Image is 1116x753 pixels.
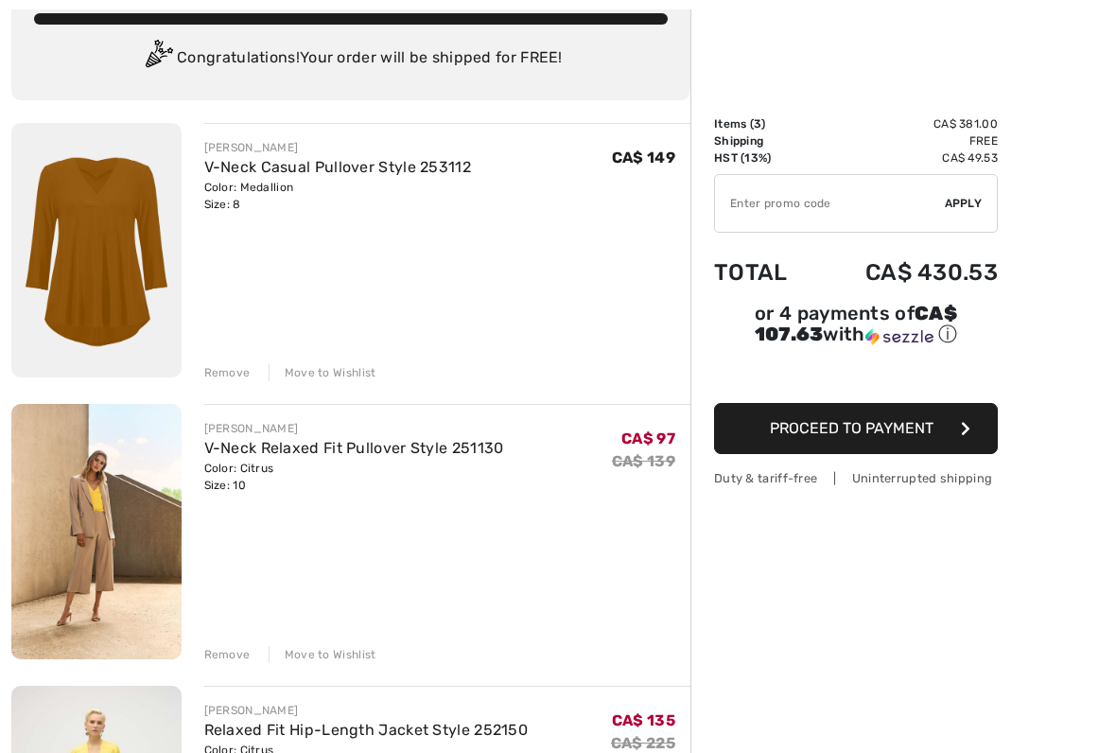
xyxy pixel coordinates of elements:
[621,429,675,447] span: CA$ 97
[204,460,504,494] div: Color: Citrus Size: 10
[755,302,957,345] span: CA$ 107.63
[945,195,983,212] span: Apply
[770,419,933,437] span: Proceed to Payment
[204,179,472,213] div: Color: Medallion Size: 8
[204,420,504,437] div: [PERSON_NAME]
[714,305,998,347] div: or 4 payments of with
[269,364,376,381] div: Move to Wishlist
[714,354,998,396] iframe: PayPal-paypal
[204,721,529,739] a: Relaxed Fit Hip-Length Jacket Style 252150
[204,702,529,719] div: [PERSON_NAME]
[204,158,472,176] a: V-Neck Casual Pullover Style 253112
[204,364,251,381] div: Remove
[612,711,675,729] span: CA$ 135
[34,40,668,78] div: Congratulations! Your order will be shipped for FREE!
[865,328,933,345] img: Sezzle
[11,404,182,658] img: V-Neck Relaxed Fit Pullover Style 251130
[612,149,675,166] span: CA$ 149
[269,646,376,663] div: Move to Wishlist
[612,452,675,470] s: CA$ 139
[714,149,815,166] td: HST (13%)
[714,132,815,149] td: Shipping
[714,403,998,454] button: Proceed to Payment
[815,132,998,149] td: Free
[815,149,998,166] td: CA$ 49.53
[815,240,998,305] td: CA$ 430.53
[11,123,182,377] img: V-Neck Casual Pullover Style 253112
[139,40,177,78] img: Congratulation2.svg
[204,439,504,457] a: V-Neck Relaxed Fit Pullover Style 251130
[611,734,675,752] s: CA$ 225
[714,115,815,132] td: Items ( )
[715,175,945,232] input: Promo code
[714,240,815,305] td: Total
[204,646,251,663] div: Remove
[815,115,998,132] td: CA$ 381.00
[714,305,998,354] div: or 4 payments ofCA$ 107.63withSezzle Click to learn more about Sezzle
[754,117,761,131] span: 3
[714,469,998,487] div: Duty & tariff-free | Uninterrupted shipping
[204,139,472,156] div: [PERSON_NAME]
